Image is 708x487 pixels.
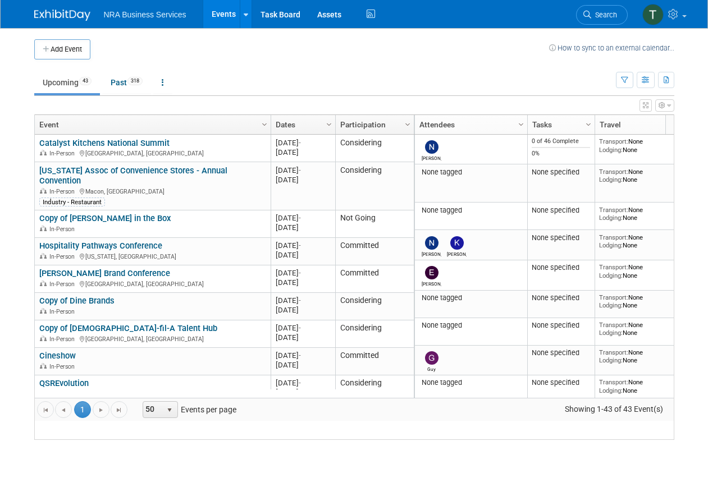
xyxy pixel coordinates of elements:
div: [DATE] [276,323,330,333]
span: Transport: [599,321,628,329]
td: Considering [335,320,414,348]
span: In-Person [49,188,78,195]
a: How to sync to an external calendar... [549,44,674,52]
img: In-Person Event [40,188,47,194]
span: Lodging: [599,241,623,249]
div: None None [599,233,680,250]
a: Go to the previous page [55,401,72,418]
td: Committed [335,348,414,375]
a: Go to the first page [37,401,54,418]
div: 0% [532,150,590,158]
span: Transport: [599,378,628,386]
div: [DATE] [276,241,330,250]
a: Attendees [419,115,520,134]
a: QSREvolution [39,378,89,388]
div: Neeley Carlson [422,250,441,257]
span: - [299,166,301,174]
img: ExhibitDay [34,10,90,21]
div: None tagged [419,293,523,302]
span: Lodging: [599,272,623,279]
td: Considering [335,162,414,210]
div: None None [599,378,680,394]
span: Transport: [599,206,628,214]
a: Cineshow [39,351,76,361]
div: [DATE] [276,250,330,260]
a: Column Settings [258,115,271,132]
span: 50 [143,402,162,417]
div: [DATE] [276,166,330,175]
span: Transport: [599,233,628,241]
span: Column Settings [325,120,334,129]
span: NRA Business Services [104,10,186,19]
a: Travel [600,115,677,134]
span: Go to the first page [41,406,50,415]
div: None specified [532,233,590,242]
div: [DATE] [276,213,330,223]
span: Column Settings [260,120,269,129]
a: Column Settings [582,115,595,132]
div: [DATE] [276,360,330,370]
span: Lodging: [599,176,623,183]
div: [DATE] [276,148,330,157]
div: [DATE] [276,305,330,315]
a: Go to the last page [111,401,127,418]
img: In-Person Event [40,363,47,369]
span: - [299,214,301,222]
span: Go to the last page [115,406,124,415]
div: [US_STATE], [GEOGRAPHIC_DATA] [39,251,266,261]
div: [DATE] [276,268,330,278]
span: Transport: [599,168,628,176]
span: - [299,351,301,360]
div: [DATE] [276,138,330,148]
div: None specified [532,263,590,272]
div: [DATE] [276,223,330,232]
a: Search [576,5,628,25]
a: [PERSON_NAME] Brand Conference [39,268,170,278]
div: [DATE] [276,278,330,287]
div: [DATE] [276,378,330,388]
div: [DATE] [276,351,330,360]
a: Column Settings [515,115,527,132]
div: 0 of 46 Complete [532,137,590,145]
img: In-Person Event [40,308,47,314]
a: [US_STATE] Assoc of Convenience Stores - Annual Convention [39,166,227,186]
td: Considering [335,135,414,162]
div: [DATE] [276,296,330,305]
div: None specified [532,168,590,177]
span: Go to the previous page [59,406,68,415]
td: Committed [335,238,414,265]
span: - [299,324,301,332]
div: Elizabeth Rice [422,279,441,287]
img: In-Person Event [40,226,47,231]
div: Industry - Restaurant [39,197,105,206]
td: Considering [335,293,414,320]
span: In-Person [49,226,78,233]
span: select [165,406,174,415]
div: [DATE] [276,175,330,185]
a: Dates [276,115,328,134]
span: In-Person [49,150,78,157]
div: None specified [532,293,590,302]
span: Lodging: [599,214,623,222]
span: Search [591,11,617,19]
div: None None [599,168,680,184]
img: Neeley Carlson [425,236,438,250]
div: Guy Weaver [422,365,441,372]
div: None None [599,293,680,310]
a: Copy of [DEMOGRAPHIC_DATA]-fil-A Talent Hub [39,323,217,333]
div: None specified [532,206,590,215]
div: None specified [532,321,590,330]
span: Transport: [599,348,628,356]
span: Transport: [599,263,628,271]
a: Participation [340,115,406,134]
span: 43 [79,77,92,85]
a: Past318 [102,72,151,93]
div: None specified [532,348,590,357]
span: Lodging: [599,387,623,394]
div: None specified [532,378,590,387]
div: None None [599,321,680,337]
span: Transport: [599,137,628,145]
a: Hospitality Pathways Conference [39,241,162,251]
span: Events per page [128,401,248,418]
span: In-Person [49,336,78,343]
